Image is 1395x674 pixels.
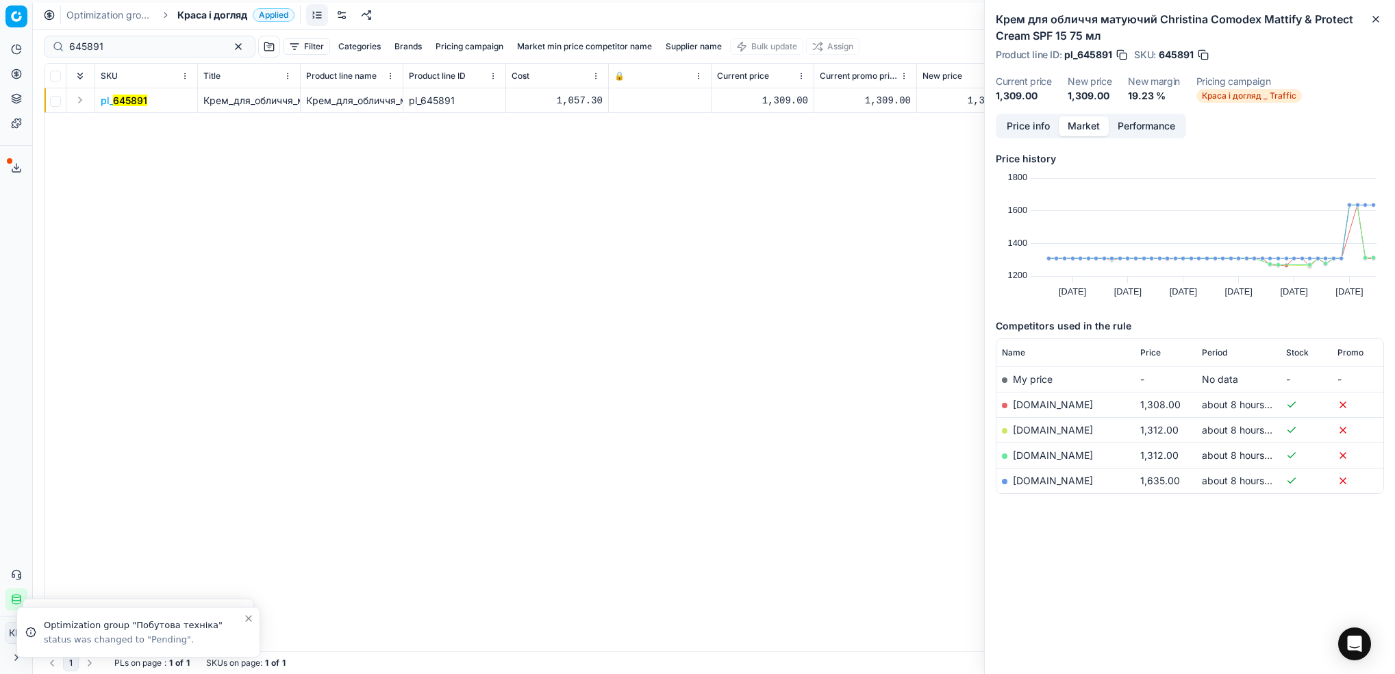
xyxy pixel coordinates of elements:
[175,658,184,669] strong: of
[1140,449,1179,461] span: 1,312.00
[101,94,147,108] button: pl_645891
[282,658,286,669] strong: 1
[1128,77,1180,86] dt: New margin
[996,152,1384,166] h5: Price history
[1114,286,1142,297] text: [DATE]
[1280,286,1307,297] text: [DATE]
[44,655,60,671] button: Go to previous page
[63,655,79,671] button: 1
[1128,89,1180,103] dd: 19.23 %
[922,71,962,82] span: New price
[1013,373,1053,385] span: My price
[177,8,247,22] span: Краса і догляд
[512,71,529,82] span: Cost
[1202,475,1284,486] span: about 8 hours ago
[1059,286,1086,297] text: [DATE]
[996,77,1051,86] dt: Current price
[101,71,118,82] span: SKU
[283,38,330,55] button: Filter
[409,71,466,82] span: Product line ID
[1140,475,1180,486] span: 1,635.00
[1337,347,1363,358] span: Promo
[1202,449,1284,461] span: about 8 hours ago
[1135,366,1196,392] td: -
[1008,172,1027,182] text: 1800
[1013,475,1093,486] a: [DOMAIN_NAME]
[660,38,727,55] button: Supplier name
[114,658,190,669] div: :
[1068,89,1111,103] dd: 1,309.00
[253,8,294,22] span: Applied
[996,89,1051,103] dd: 1,309.00
[1008,238,1027,248] text: 1400
[820,71,897,82] span: Current promo price
[44,634,243,646] div: status was changed to "Pending".
[430,38,509,55] button: Pricing campaign
[996,11,1384,44] h2: Крем для обличчя матуючий Christina Comodex Mattify & Protect Cream SPF 15 75 мл
[69,40,219,53] input: Search by SKU or title
[1202,399,1284,410] span: about 8 hours ago
[1286,347,1309,358] span: Stock
[333,38,386,55] button: Categories
[998,116,1059,136] button: Price info
[271,658,279,669] strong: of
[186,658,190,669] strong: 1
[389,38,427,55] button: Brands
[717,94,808,108] div: 1,309.00
[169,658,173,669] strong: 1
[730,38,803,55] button: Bulk update
[1159,48,1194,62] span: 645891
[1202,424,1284,436] span: about 8 hours ago
[203,71,221,82] span: Title
[1002,347,1025,358] span: Name
[1013,424,1093,436] a: [DOMAIN_NAME]
[1140,399,1181,410] span: 1,308.00
[203,95,617,106] span: Крем_для_обличчя_матуючий_Christina_Comodex_Mattify_&_Protect_Cream_SPF_15_75_мл
[1140,347,1161,358] span: Price
[1338,627,1371,660] div: Open Intercom Messenger
[1332,366,1383,392] td: -
[81,655,98,671] button: Go to next page
[1196,89,1302,103] span: Краса і догляд _ Traffic
[512,94,603,108] div: 1,057.30
[806,38,859,55] button: Assign
[1196,77,1302,86] dt: Pricing campaign
[66,8,294,22] nav: breadcrumb
[72,68,88,84] button: Expand all
[6,623,27,643] span: КM
[1008,205,1027,215] text: 1600
[996,50,1061,60] span: Product line ID :
[996,319,1384,333] h5: Competitors used in the rule
[206,658,262,669] span: SKUs on page :
[1013,399,1093,410] a: [DOMAIN_NAME]
[101,94,147,108] span: pl_
[44,655,98,671] nav: pagination
[1281,366,1332,392] td: -
[717,71,769,82] span: Current price
[1335,286,1363,297] text: [DATE]
[1225,286,1253,297] text: [DATE]
[1068,77,1111,86] dt: New price
[113,95,147,106] mark: 645891
[1064,48,1112,62] span: pl_645891
[306,94,397,108] div: Крем_для_обличчя_матуючий_Christina_Comodex_Mattify_&_Protect_Cream_SPF_15_75_мл
[1013,449,1093,461] a: [DOMAIN_NAME]
[922,94,1014,108] div: 1,309.00
[1196,366,1281,392] td: No data
[66,8,154,22] a: Optimization groups
[177,8,294,22] span: Краса і доглядApplied
[1134,50,1156,60] span: SKU :
[240,610,257,627] button: Close toast
[512,38,657,55] button: Market min price competitor name
[44,619,243,632] div: Optimization group "Побутова техніка"
[614,71,625,82] span: 🔒
[1170,286,1197,297] text: [DATE]
[409,94,500,108] div: pl_645891
[1008,270,1027,280] text: 1200
[72,92,88,108] button: Expand
[5,622,27,644] button: КM
[265,658,268,669] strong: 1
[306,71,377,82] span: Product line name
[1059,116,1109,136] button: Market
[114,658,162,669] span: PLs on page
